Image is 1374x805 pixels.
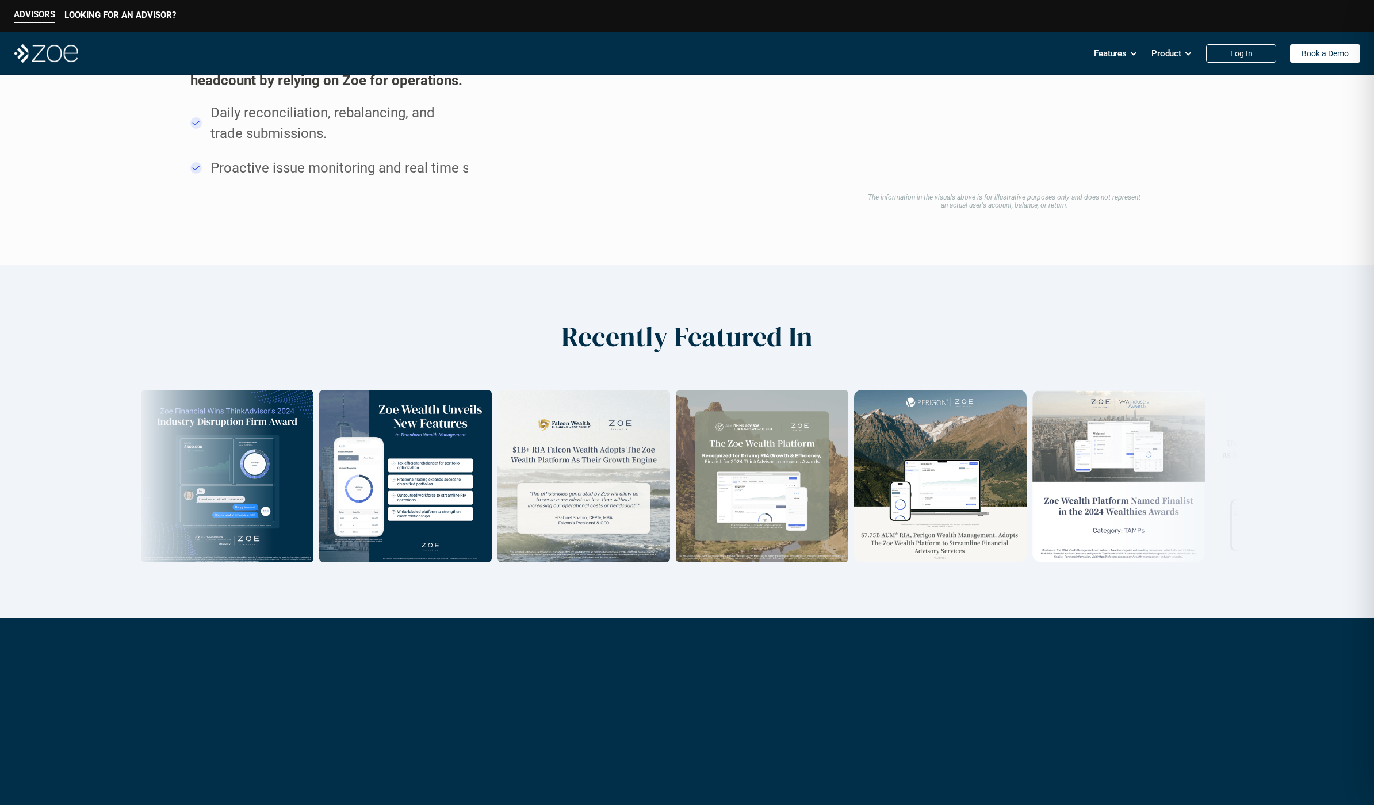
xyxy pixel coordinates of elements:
[1206,44,1276,63] a: Log In
[210,158,513,178] p: Proactive issue monitoring and real time support.
[940,201,1067,209] em: an actual user's account, balance, or return.
[561,320,813,354] h2: Recently Featured In
[1094,45,1127,62] p: Features
[1290,44,1360,63] a: Book a Demo
[867,193,1140,201] em: The information in the visuals above is for illustrative purposes only and does not represent
[1230,49,1253,59] p: Log In
[1151,45,1181,62] p: Product
[190,49,468,91] h2: Serve more clients without adding headcount by relying on Zoe for operations.
[1302,49,1349,59] p: Book a Demo
[210,123,468,144] p: trade submissions.
[64,10,176,20] p: LOOKING FOR AN ADVISOR?
[14,9,55,20] p: ADVISORS
[210,102,468,123] p: Daily reconciliation, rebalancing, and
